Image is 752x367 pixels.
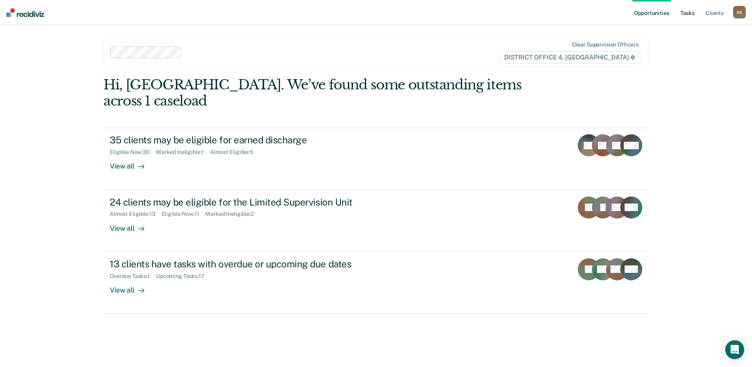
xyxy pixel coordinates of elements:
a: 35 clients may be eligible for earned dischargeEligible Now:30Marked Ineligible:1Almost Eligible:... [103,128,649,190]
div: Almost Eligible : 5 [210,149,260,156]
button: BB [733,6,746,19]
span: DISTRICT OFFICE 4, [GEOGRAPHIC_DATA] [499,51,640,64]
a: 24 clients may be eligible for the Limited Supervision UnitAlmost Eligible:13Eligible Now:11Marke... [103,190,649,252]
div: Open Intercom Messenger [725,340,744,359]
img: Recidiviz [6,8,44,17]
a: 13 clients have tasks with overdue or upcoming due datesOverdue Tasks:1Upcoming Tasks:17View all [103,252,649,314]
div: Almost Eligible : 13 [110,211,162,217]
div: 13 clients have tasks with overdue or upcoming due dates [110,258,386,270]
div: Eligible Now : 11 [162,211,206,217]
div: 35 clients may be eligible for earned discharge [110,134,386,146]
div: View all [110,217,154,233]
div: Upcoming Tasks : 17 [156,273,211,280]
div: Marked Ineligible : 2 [205,211,260,217]
div: View all [110,156,154,171]
div: View all [110,279,154,295]
div: Hi, [GEOGRAPHIC_DATA]. We’ve found some outstanding items across 1 caseload [103,77,540,109]
div: B B [733,6,746,19]
div: 24 clients may be eligible for the Limited Supervision Unit [110,196,386,208]
div: Overdue Tasks : 1 [110,273,156,280]
div: Clear supervision officers [572,41,639,48]
div: Marked Ineligible : 1 [156,149,210,156]
div: Eligible Now : 30 [110,149,156,156]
